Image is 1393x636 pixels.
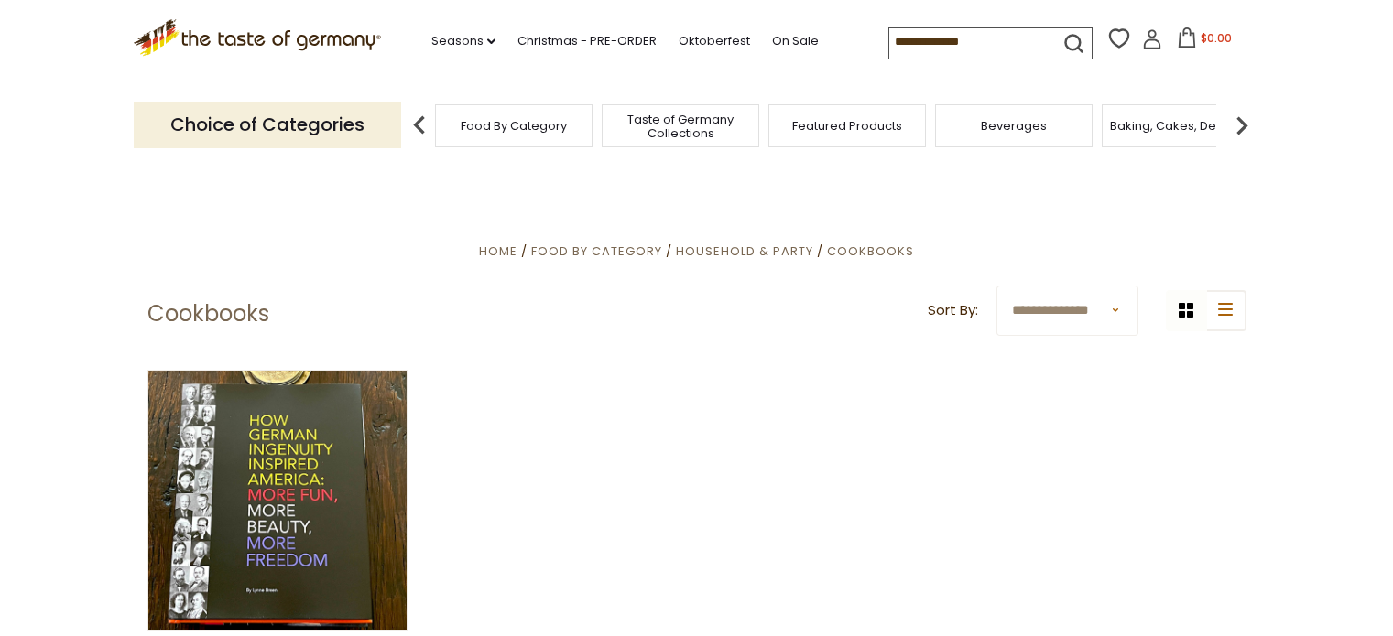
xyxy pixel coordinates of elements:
[461,119,567,133] a: Food By Category
[1201,30,1232,46] span: $0.00
[1224,107,1260,144] img: next arrow
[431,31,495,51] a: Seasons
[679,31,750,51] a: Oktoberfest
[772,31,819,51] a: On Sale
[676,243,813,260] a: Household & Party
[401,107,438,144] img: previous arrow
[928,299,978,322] label: Sort By:
[1110,119,1252,133] a: Baking, Cakes, Desserts
[479,243,517,260] a: Home
[147,300,269,328] h1: Cookbooks
[792,119,902,133] a: Featured Products
[531,243,662,260] a: Food By Category
[1166,27,1244,55] button: $0.00
[517,31,657,51] a: Christmas - PRE-ORDER
[607,113,754,140] a: Taste of Germany Collections
[827,243,914,260] a: Cookbooks
[148,371,408,630] img: Coffee Table Book "More Fun, More Beauty, More Freedom: How German Ingenuity Inspired America" by...
[981,119,1047,133] a: Beverages
[134,102,401,147] p: Choice of Categories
